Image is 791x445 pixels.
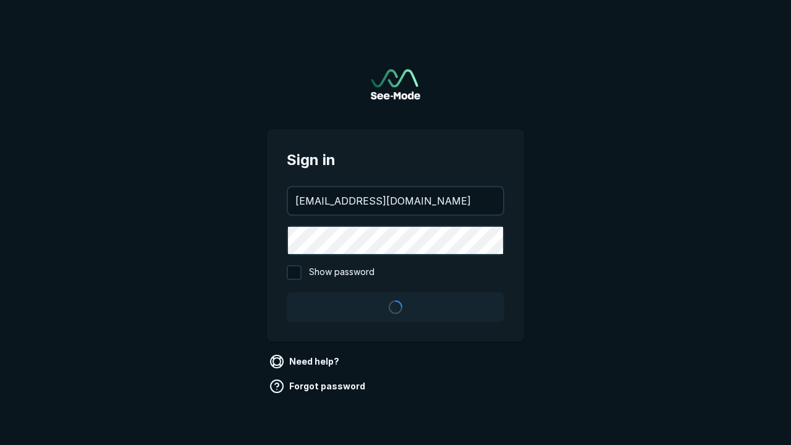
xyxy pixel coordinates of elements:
span: Sign in [287,149,504,171]
a: Go to sign in [371,69,420,100]
span: Show password [309,265,374,280]
img: See-Mode Logo [371,69,420,100]
a: Need help? [267,352,344,371]
input: your@email.com [288,187,503,214]
a: Forgot password [267,376,370,396]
